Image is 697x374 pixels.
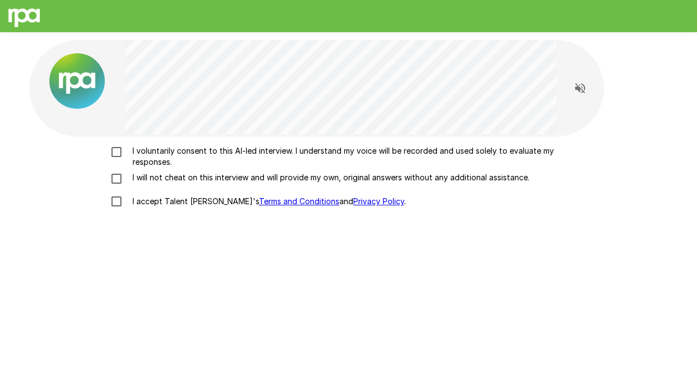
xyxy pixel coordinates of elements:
p: I voluntarily consent to this AI-led interview. I understand my voice will be recorded and used s... [128,145,593,168]
a: Privacy Policy [353,196,404,206]
button: Read questions aloud [569,77,591,99]
img: new%2520logo%2520(1).png [49,53,105,109]
a: Terms and Conditions [259,196,339,206]
p: I will not cheat on this interview and will provide my own, original answers without any addition... [128,172,530,183]
p: I accept Talent [PERSON_NAME]'s and . [128,196,406,207]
